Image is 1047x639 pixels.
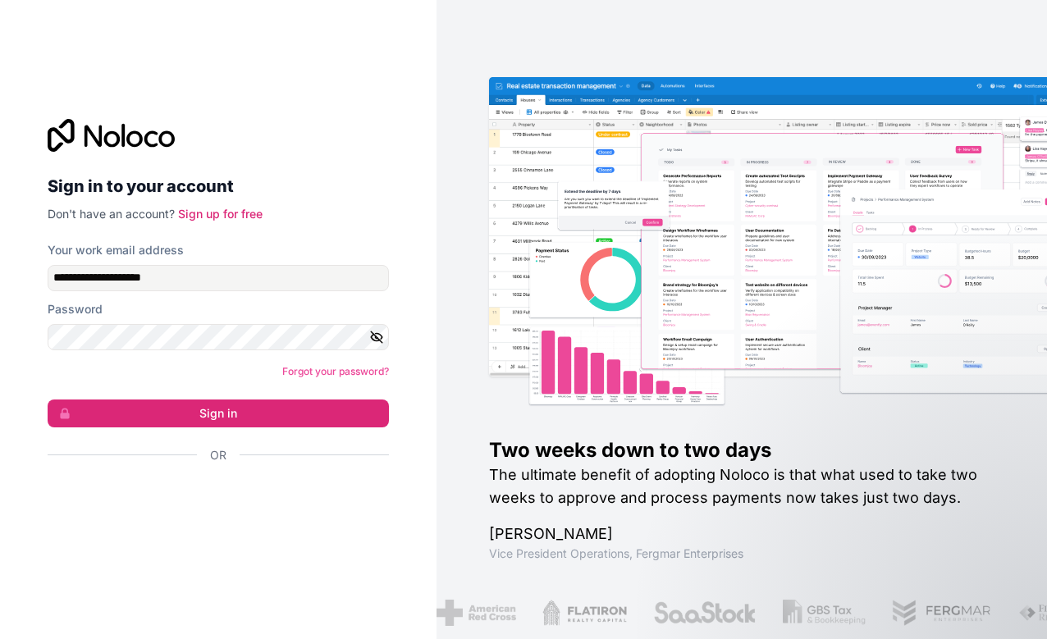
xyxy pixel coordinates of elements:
[282,365,389,377] a: Forgot your password?
[48,207,175,221] span: Don't have an account?
[48,301,103,317] label: Password
[489,523,994,545] h1: [PERSON_NAME]
[48,242,184,258] label: Your work email address
[48,399,389,427] button: Sign in
[431,600,510,626] img: /assets/american-red-cross-BAupjrZR.png
[48,171,389,201] h2: Sign in to your account
[39,482,384,518] iframe: Sign in with Google Button
[210,447,226,463] span: Or
[719,516,1047,631] iframe: Intercom notifications message
[178,207,263,221] a: Sign up for free
[537,600,622,626] img: /assets/flatiron-C8eUkumj.png
[489,437,994,463] h1: Two weeks down to two days
[48,265,389,291] input: Email address
[489,463,994,509] h2: The ultimate benefit of adopting Noloco is that what used to take two weeks to approve and proces...
[489,545,994,562] h1: Vice President Operations , Fergmar Enterprises
[48,324,389,350] input: Password
[648,600,752,626] img: /assets/saastock-C6Zbiodz.png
